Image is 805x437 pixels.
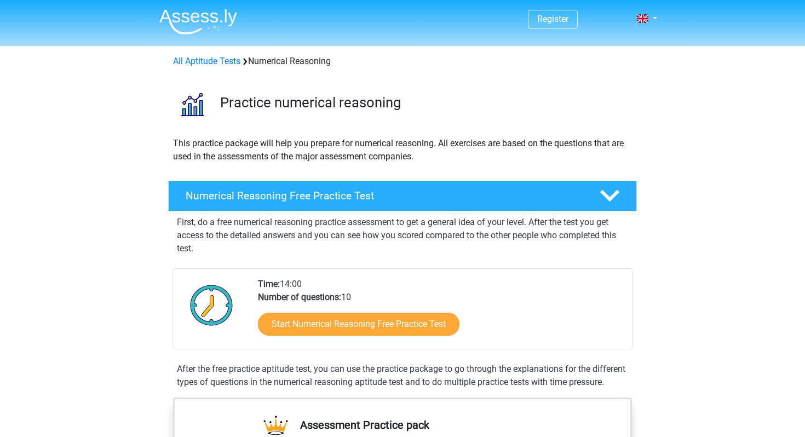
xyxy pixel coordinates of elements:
img: Clock [184,278,239,332]
p: This practice package will help you prepare for numerical reasoning. All exercises are based on t... [173,137,632,163]
img: Assessly [159,9,237,34]
a: All Aptitude Tests [173,56,240,66]
a: Numerical Reasoning Free Practice Test [164,181,641,211]
img: numerical reasoning [169,81,215,128]
div: Numerical Reasoning [169,55,636,68]
p: First, do a free numerical reasoning practice assessment to get a general idea of your level. Aft... [177,216,628,255]
b: Number of questions: [258,292,341,302]
a: Start Numerical Reasoning Free Practice Test [258,313,459,336]
b: Time: [258,279,280,289]
h4: Numerical Reasoning Free Practice Test [186,189,582,202]
h3: Practice numerical reasoning [220,94,628,111]
a: Register [537,14,568,24]
div: After the free practice aptitude test, you can use the practice package to go through the explana... [173,363,633,389]
div: 14:00 10 [250,278,631,349]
